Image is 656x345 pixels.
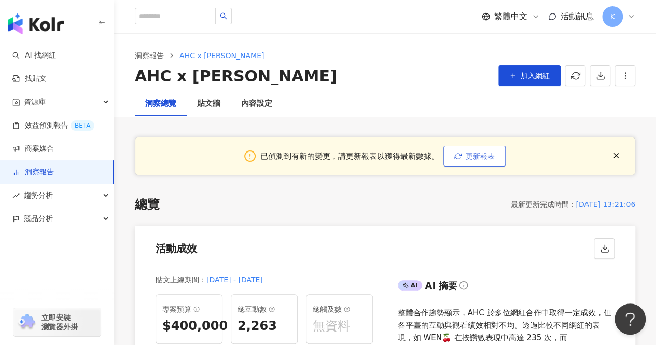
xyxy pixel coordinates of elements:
[443,146,506,167] button: 更新報表
[206,273,263,286] div: [DATE] - [DATE]
[8,13,64,34] img: logo
[238,318,291,335] div: 2,263
[313,303,366,315] div: 總觸及數
[220,12,227,20] span: search
[12,120,94,131] a: 效益預測報告BETA
[561,11,594,21] span: 活動訊息
[24,207,53,230] span: 競品分析
[24,90,46,114] span: 資源庫
[12,50,56,61] a: searchAI 找網紅
[510,198,576,211] div: 最新更新完成時間 ：
[576,198,635,211] div: [DATE] 13:21:06
[425,279,457,292] div: AI 摘要
[466,152,495,160] span: 更新報表
[313,318,366,335] div: 無資料
[260,150,439,162] div: 已偵測到有新的變更，請更新報表以獲得最新數據。
[521,72,550,80] span: 加入網紅
[12,192,20,199] span: rise
[398,280,423,291] div: AI
[12,74,47,84] a: 找貼文
[179,51,264,60] span: AHC x [PERSON_NAME]
[494,11,527,22] span: 繁體中文
[145,98,176,110] div: 洞察總覽
[241,98,272,110] div: 內容設定
[41,313,78,332] span: 立即安裝 瀏覽器外掛
[238,303,291,315] div: 總互動數
[615,303,646,335] iframe: Help Scout Beacon - Open
[24,184,53,207] span: 趨勢分析
[12,144,54,154] a: 商案媒合
[135,65,337,87] div: AHC x [PERSON_NAME]
[17,314,37,330] img: chrome extension
[610,11,615,22] span: K
[12,167,54,177] a: 洞察報告
[156,241,197,256] div: 活動成效
[133,50,166,61] a: 洞察報告
[135,196,160,214] div: 總覽
[162,318,216,335] div: $400,000
[13,308,101,336] a: chrome extension立即安裝 瀏覽器外掛
[498,65,561,86] button: 加入網紅
[197,98,220,110] div: 貼文牆
[156,273,206,286] div: 貼文上線期間 ：
[162,303,216,315] div: 專案預算
[398,278,615,298] div: AIAI 摘要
